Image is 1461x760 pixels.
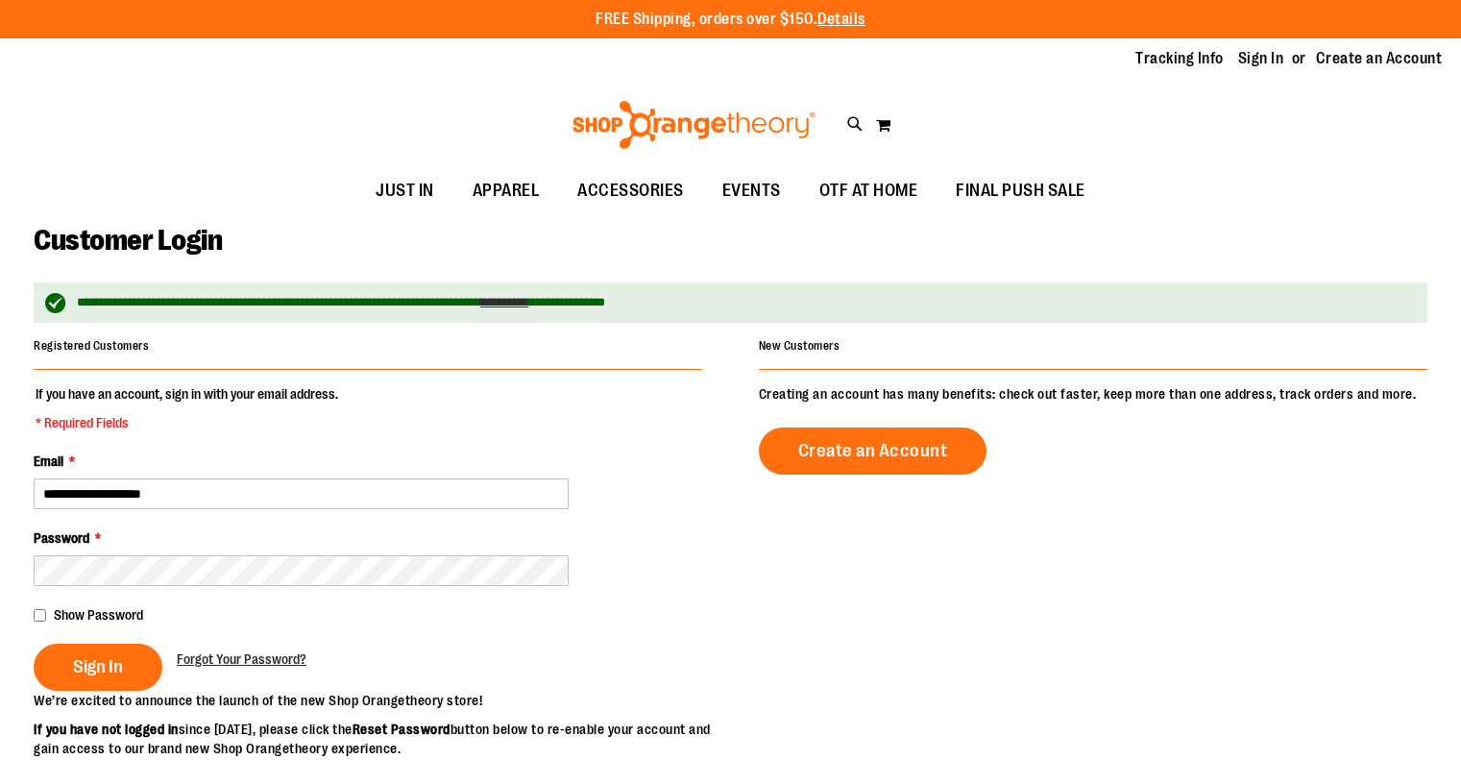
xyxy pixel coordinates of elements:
span: Show Password [54,607,143,623]
a: OTF AT HOME [800,169,937,213]
strong: Reset Password [353,722,450,737]
span: Password [34,530,89,546]
strong: Registered Customers [34,339,149,353]
a: Tracking Info [1135,48,1224,69]
span: Sign In [73,656,123,677]
span: FINAL PUSH SALE [956,169,1085,212]
legend: If you have an account, sign in with your email address. [34,384,340,432]
a: EVENTS [703,169,800,213]
p: We’re excited to announce the launch of the new Shop Orangetheory store! [34,691,731,710]
span: JUST IN [376,169,434,212]
p: since [DATE], please click the button below to re-enable your account and gain access to our bran... [34,720,731,758]
a: ACCESSORIES [558,169,703,213]
a: Details [817,11,865,28]
a: Create an Account [759,428,987,475]
img: Shop Orangetheory [570,101,818,149]
span: Email [34,454,63,469]
span: APPAREL [473,169,540,212]
strong: New Customers [759,339,840,353]
button: Sign In [34,644,162,691]
strong: If you have not logged in [34,722,179,737]
a: Create an Account [1316,48,1443,69]
span: ACCESSORIES [577,169,684,212]
a: APPAREL [453,169,559,213]
p: Creating an account has many benefits: check out faster, keep more than one address, track orders... [759,384,1427,404]
span: EVENTS [722,169,781,212]
a: JUST IN [356,169,453,213]
a: FINAL PUSH SALE [937,169,1105,213]
span: * Required Fields [36,413,338,432]
a: Forgot Your Password? [177,650,306,669]
p: FREE Shipping, orders over $150. [596,9,865,31]
span: Forgot Your Password? [177,651,306,667]
span: OTF AT HOME [819,169,918,212]
span: Customer Login [34,224,222,257]
a: Sign In [1238,48,1284,69]
span: Create an Account [798,440,948,461]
